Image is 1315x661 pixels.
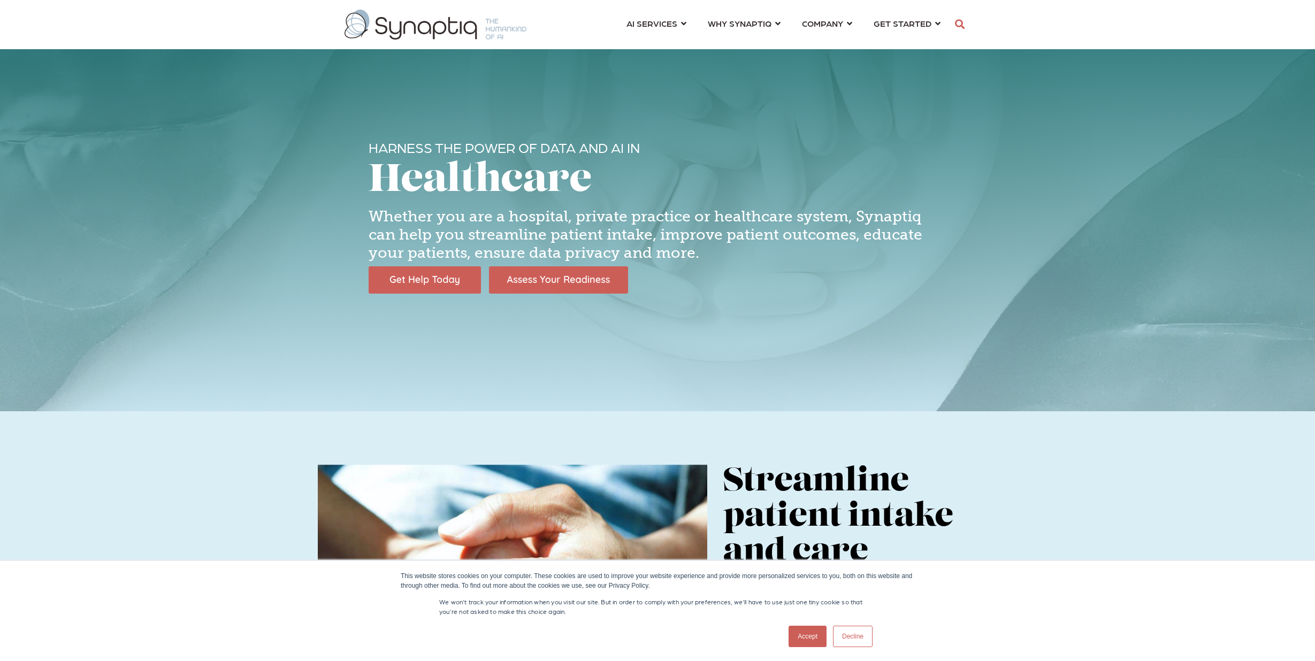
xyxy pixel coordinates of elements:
a: Decline [833,626,873,647]
a: COMPANY [802,13,852,33]
a: WHY SYNAPTIQ [708,13,781,33]
img: synaptiq logo-1 [345,10,526,40]
a: Accept [789,626,827,647]
span: AI SERVICES [626,16,677,30]
span: COMPANY [802,16,843,30]
h6: HARNESS THE POWER OF DATA AND AI IN [369,139,946,156]
span: GET STARTED [874,16,931,30]
span: WHY SYNAPTIQ [708,16,771,30]
h2: Streamline patient intake and care [723,465,997,571]
h4: Whether you are a hospital, private practice or healthcare system, Synaptiq can help you streamli... [369,207,946,262]
div: This website stores cookies on your computer. These cookies are used to improve your website expe... [401,571,914,590]
p: We won't track your information when you visit our site. But in order to comply with your prefere... [439,597,876,616]
img: Assess Your Readiness [489,266,628,294]
a: AI SERVICES [626,13,686,33]
h1: Healthcare [369,160,946,203]
img: Get Help Today [369,266,481,294]
a: GET STARTED [874,13,941,33]
nav: menu [616,5,951,44]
